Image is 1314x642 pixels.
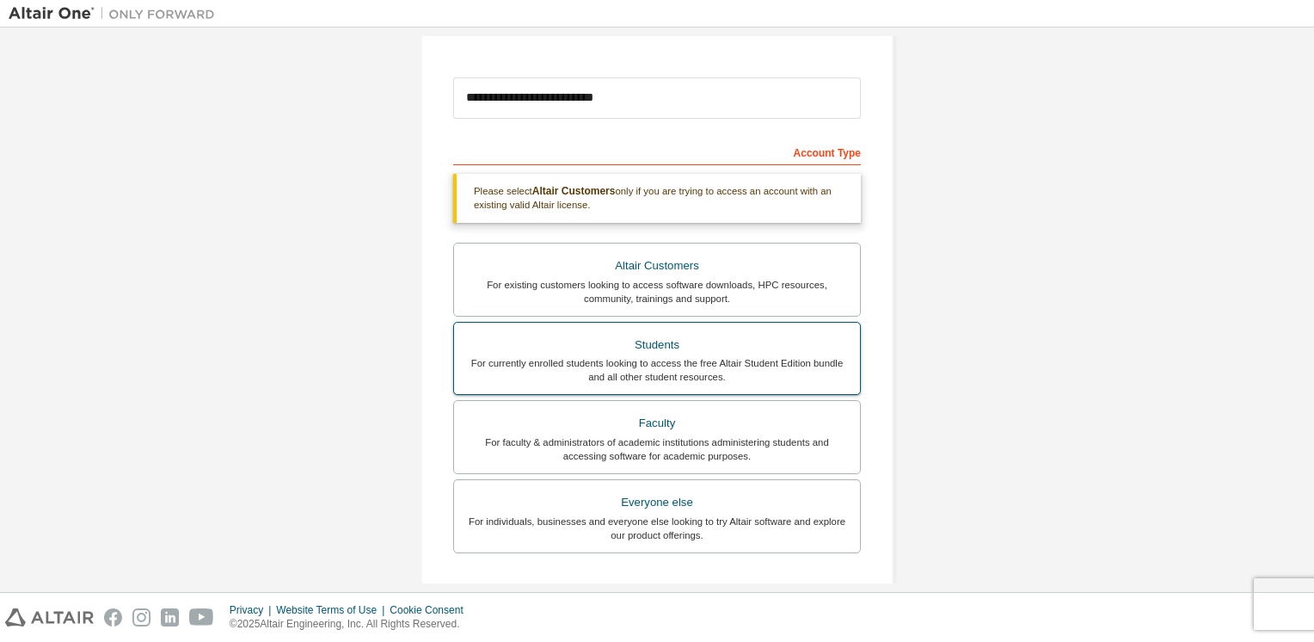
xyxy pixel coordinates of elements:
div: Website Terms of Use [276,603,390,617]
img: instagram.svg [132,608,150,627]
div: Everyone else [464,491,850,515]
div: Faculty [464,411,850,435]
div: Your Profile [453,579,861,607]
img: Altair One [9,5,224,22]
img: facebook.svg [104,608,122,627]
img: youtube.svg [189,608,214,627]
div: For faculty & administrators of academic institutions administering students and accessing softwa... [464,435,850,463]
div: Privacy [230,603,276,617]
div: Please select only if you are trying to access an account with an existing valid Altair license. [453,174,861,223]
div: For existing customers looking to access software downloads, HPC resources, community, trainings ... [464,278,850,306]
div: Account Type [453,138,861,165]
img: altair_logo.svg [5,608,94,627]
img: linkedin.svg [161,608,179,627]
div: Students [464,333,850,357]
p: © 2025 Altair Engineering, Inc. All Rights Reserved. [230,617,474,632]
div: For currently enrolled students looking to access the free Altair Student Edition bundle and all ... [464,356,850,384]
div: Altair Customers [464,254,850,278]
div: For individuals, businesses and everyone else looking to try Altair software and explore our prod... [464,515,850,542]
b: Altair Customers [532,185,616,197]
div: Cookie Consent [390,603,473,617]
